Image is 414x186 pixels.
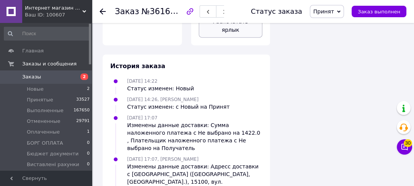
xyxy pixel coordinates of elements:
span: История заказа [110,62,165,70]
span: [DATE] 14:22 [127,78,157,84]
span: Бюджет документи [27,150,79,157]
button: Чат с покупателем30 [397,139,412,155]
span: 1 [87,129,90,135]
span: 2 [80,73,88,80]
div: Статус изменен: с Новый на Принят [127,103,229,111]
button: Распечатать ярлык [199,14,263,38]
span: 33527 [76,96,90,103]
span: Принятые [27,96,53,103]
span: БОРГ ОПЛАТА [27,140,63,147]
span: [DATE] 14:26, [PERSON_NAME] [127,97,198,102]
span: Виставлені рахунки [27,161,79,168]
button: Заказ выполнен [352,6,406,17]
span: Заказ выполнен [358,9,400,15]
span: 0 [87,161,90,168]
span: Новые [27,86,44,93]
div: Статус заказа [251,8,302,15]
span: Заказ [115,7,139,16]
div: Ваш ID: 100607 [25,11,92,18]
span: 0 [87,140,90,147]
span: 167650 [74,107,90,114]
span: Заказы [22,73,41,80]
span: Главная [22,47,44,54]
span: №361619376 [141,7,196,16]
span: Оплаченные [27,129,60,135]
span: Интернет магазин ТерЛайн - Пленка для ламинирования Фотобумага Канцтовары Школьная мебель [25,5,82,11]
span: 2 [87,86,90,93]
div: Статус изменен: Новый [127,85,194,92]
span: [DATE] 17:07, [PERSON_NAME] [127,157,198,162]
span: [DATE] 17:07 [127,115,157,121]
span: Заказы и сообщения [22,60,77,67]
div: Вернуться назад [100,8,106,15]
div: Изменены данные доставки: Сумма наложенного платежа с Не выбрано на 1422.0 , Плательщик наложенно... [127,121,262,152]
span: 29791 [76,118,90,125]
span: Выполненные [27,107,64,114]
span: 30 [404,139,412,147]
span: Отмененные [27,118,60,125]
span: Принят [313,8,334,15]
span: 0 [87,150,90,157]
input: Поиск [4,27,90,41]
